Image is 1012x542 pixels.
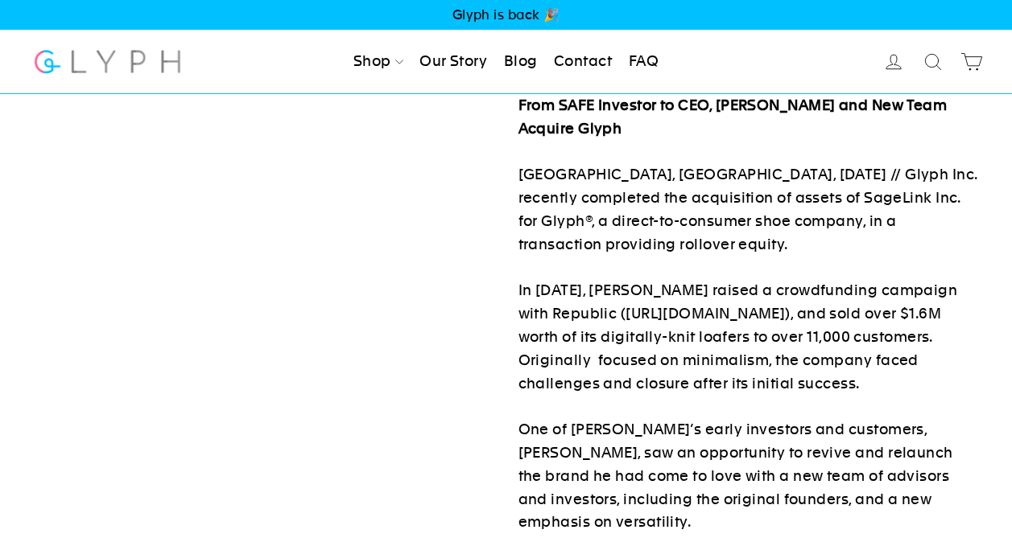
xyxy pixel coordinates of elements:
[547,44,618,80] a: Contact
[518,96,948,137] strong: From SAFE Investor to CEO, [PERSON_NAME] and New Team Acquire Glyph
[32,40,183,83] img: Glyph
[622,44,665,80] a: FAQ
[347,44,410,80] a: Shop
[347,44,665,80] ul: Primary
[413,44,494,80] a: Our Story
[498,44,544,80] a: Blog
